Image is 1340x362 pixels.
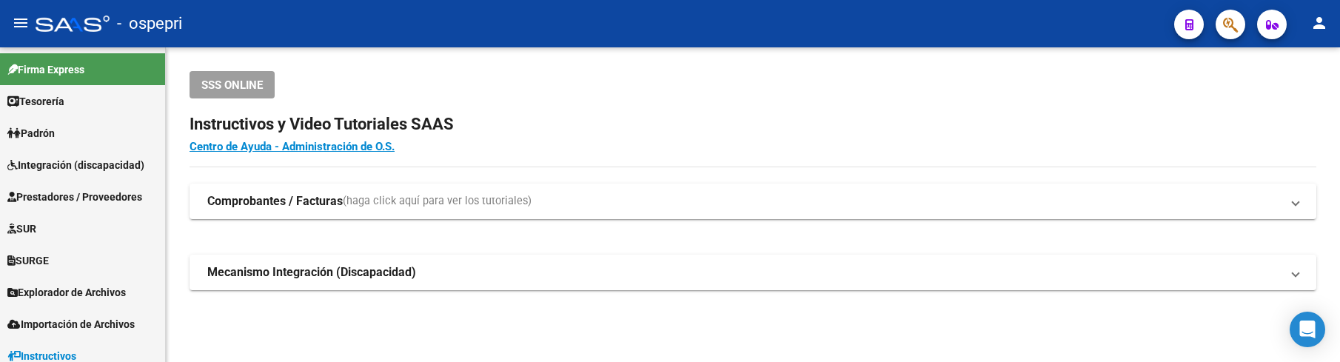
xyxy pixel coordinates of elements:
[190,255,1316,290] mat-expansion-panel-header: Mecanismo Integración (Discapacidad)
[7,284,126,301] span: Explorador de Archivos
[117,7,182,40] span: - ospepri
[7,316,135,332] span: Importación de Archivos
[7,93,64,110] span: Tesorería
[190,110,1316,138] h2: Instructivos y Video Tutoriales SAAS
[7,125,55,141] span: Padrón
[7,61,84,78] span: Firma Express
[207,193,343,210] strong: Comprobantes / Facturas
[1290,312,1325,347] div: Open Intercom Messenger
[190,184,1316,219] mat-expansion-panel-header: Comprobantes / Facturas(haga click aquí para ver los tutoriales)
[7,157,144,173] span: Integración (discapacidad)
[12,14,30,32] mat-icon: menu
[190,71,275,98] button: SSS ONLINE
[343,193,532,210] span: (haga click aquí para ver los tutoriales)
[1310,14,1328,32] mat-icon: person
[7,189,142,205] span: Prestadores / Proveedores
[207,264,416,281] strong: Mecanismo Integración (Discapacidad)
[190,140,395,153] a: Centro de Ayuda - Administración de O.S.
[7,221,36,237] span: SUR
[201,78,263,92] span: SSS ONLINE
[7,252,49,269] span: SURGE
